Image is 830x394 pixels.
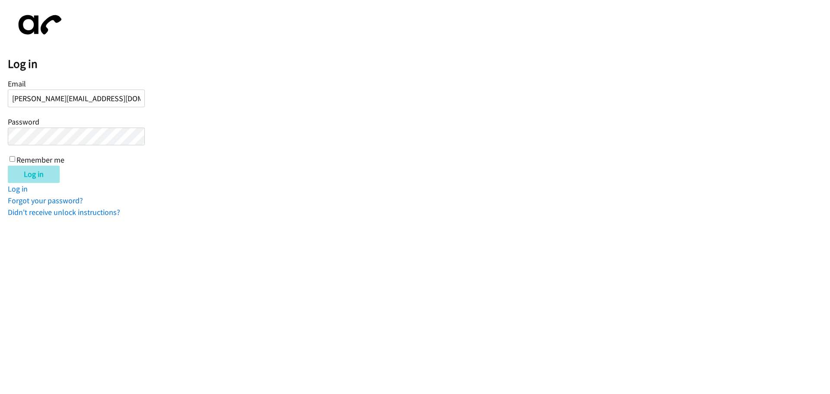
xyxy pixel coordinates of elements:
label: Password [8,117,39,127]
input: Log in [8,166,60,183]
a: Log in [8,184,28,194]
img: aphone-8a226864a2ddd6a5e75d1ebefc011f4aa8f32683c2d82f3fb0802fe031f96514.svg [8,8,68,42]
label: Email [8,79,26,89]
a: Forgot your password? [8,195,83,205]
a: Didn't receive unlock instructions? [8,207,120,217]
label: Remember me [16,155,64,165]
h2: Log in [8,57,830,71]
